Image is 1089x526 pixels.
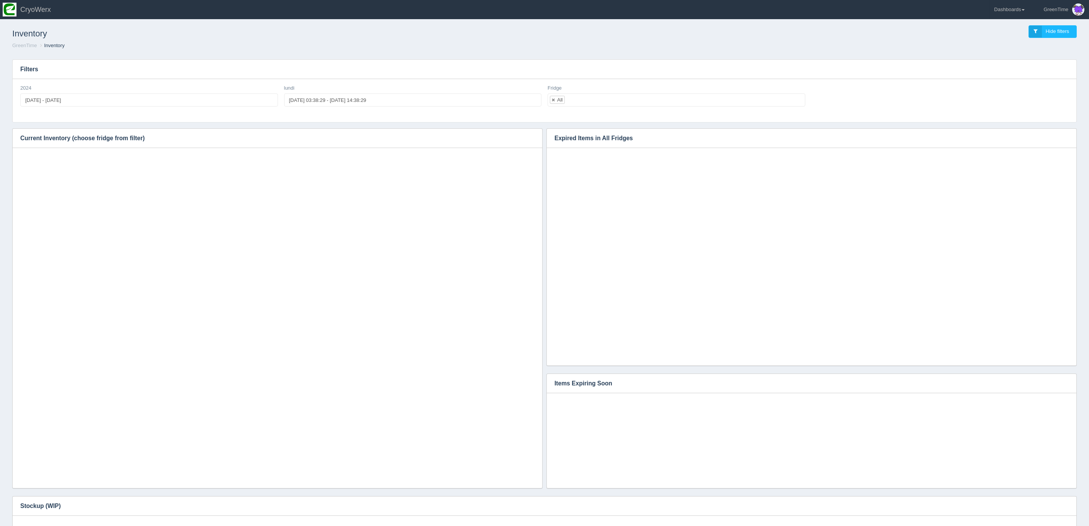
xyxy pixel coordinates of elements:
span: Hide filters [1046,28,1069,34]
label: lundi [284,85,294,92]
h1: Inventory [12,25,544,42]
label: 2024 [20,85,31,92]
h3: Stockup (WIP) [13,497,1065,516]
img: Profile Picture [1072,3,1084,16]
span: CryoWerx [20,6,51,13]
img: so2zg2bv3y2ub16hxtjr.png [3,3,16,16]
a: GreenTime [12,43,37,48]
h3: Current Inventory (choose fridge from filter) [13,129,531,148]
label: Fridge [548,85,562,92]
div: GreenTime [1043,2,1068,17]
h3: Expired Items in All Fridges [547,129,1065,148]
a: Hide filters [1028,25,1077,38]
li: Inventory [38,42,64,49]
div: All [557,97,562,102]
h3: Filters [13,60,1076,79]
h3: Items Expiring Soon [547,374,1065,393]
